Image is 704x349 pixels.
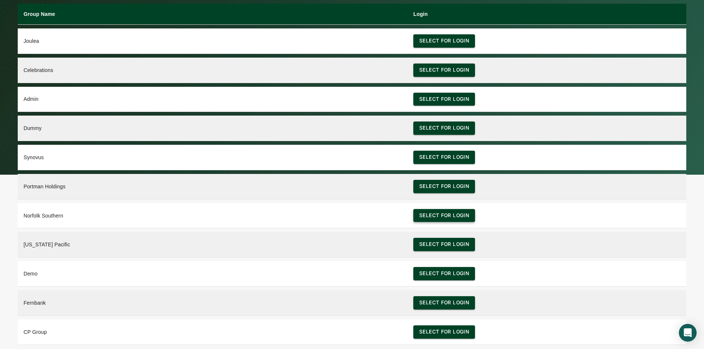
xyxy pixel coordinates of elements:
[18,28,407,54] td: Joulea
[18,4,407,25] th: Group Name
[679,324,697,342] div: Open Intercom Messenger
[18,145,407,170] td: Synovus
[18,116,407,141] td: Dummy
[18,319,407,345] td: CP Group
[413,296,475,309] button: Select for login
[18,58,407,83] td: Celebrations
[413,325,475,339] button: Select for login
[413,122,475,135] button: Select for login
[18,87,407,112] td: Admin
[413,151,475,164] button: Select for login
[413,267,475,280] button: Select for login
[413,238,475,251] button: Select for login
[18,174,407,199] td: Portman Holdings
[413,64,475,77] button: Select for login
[18,261,407,287] td: Demo
[413,34,475,48] button: Select for login
[413,180,475,193] button: Select for login
[18,290,407,316] td: Fernbank
[413,93,475,106] button: Select for login
[18,232,407,257] td: [US_STATE] Pacific
[413,209,475,222] button: Select for login
[18,203,407,229] td: Norfolk Southern
[407,4,686,25] th: Login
